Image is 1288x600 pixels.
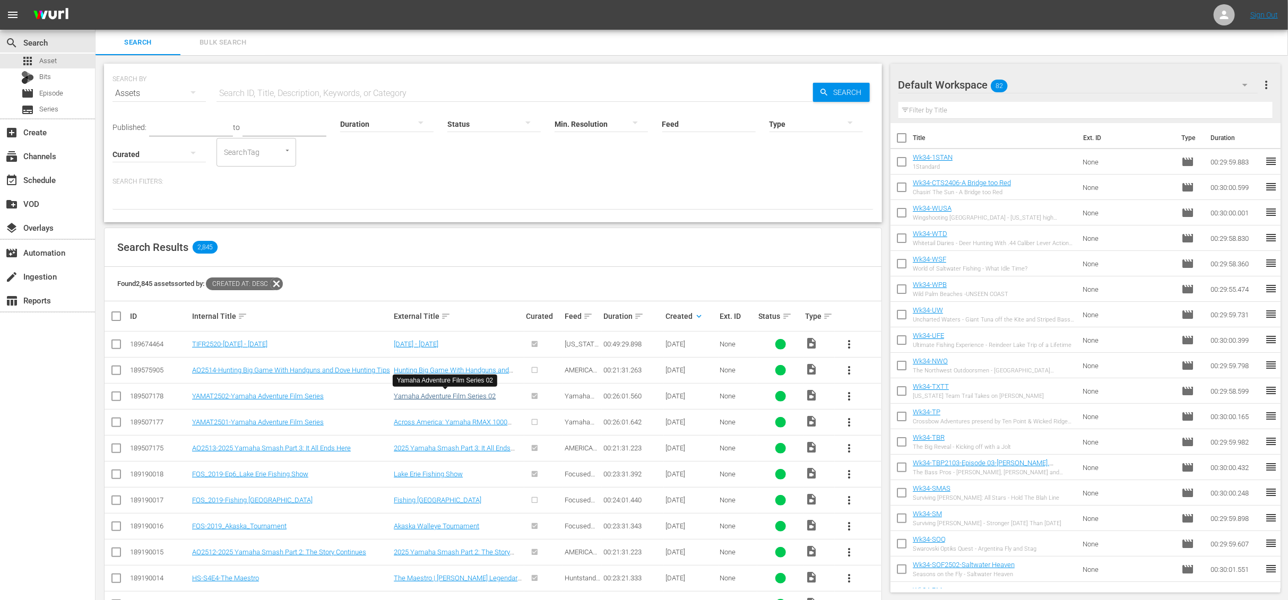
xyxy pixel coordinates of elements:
span: Video [805,519,818,532]
a: AO2513-2025 Yamaha Smash Part 3: It All Ends Here [192,444,351,452]
div: Ext. ID [720,312,756,320]
th: Duration [1204,123,1268,153]
span: reorder [1265,231,1277,244]
span: Focused Outdoors Promotions [565,496,600,520]
td: 00:29:55.474 [1206,276,1265,302]
div: [DATE] [665,444,716,452]
td: None [1078,480,1177,506]
span: Ingestion [5,271,18,283]
span: reorder [1265,537,1277,550]
div: Default Workspace [898,70,1258,100]
span: Search [102,37,174,49]
div: 189190018 [130,470,189,478]
span: Video [805,545,818,558]
span: Video [805,363,818,376]
span: Episode [1181,359,1194,372]
div: Internal Title [192,310,391,323]
span: reorder [1265,333,1277,346]
th: Type [1175,123,1204,153]
a: AO2514-Hunting Big Game With Handguns and Dove Hunting Tips [192,366,390,374]
span: Video [805,441,818,454]
span: Search [5,37,18,49]
a: Wk34-TP [913,408,940,416]
div: Created [665,310,716,323]
div: None [720,392,756,400]
span: Episode [39,88,63,99]
button: more_vert [836,410,862,435]
div: 189190015 [130,548,189,556]
span: more_vert [843,364,855,377]
a: Wk34-WSF [913,255,946,263]
span: Focused Outdoors Promotions [565,470,600,494]
div: None [720,340,756,348]
span: reorder [1265,435,1277,448]
span: more_vert [843,390,855,403]
td: None [1078,149,1177,175]
div: Surviving [PERSON_NAME]: All Stars - Hold The Blah Line [913,494,1059,501]
span: more_vert [843,572,855,585]
a: Wk34-RM [913,586,942,594]
a: TIFR2520-[DATE] - [DATE] [192,340,267,348]
span: Series [39,104,58,115]
div: 00:49:29.898 [603,340,662,348]
td: 00:30:00.248 [1206,480,1265,506]
div: ID [130,312,189,320]
span: reorder [1265,359,1277,371]
span: Episode [1181,410,1194,423]
div: [DATE] [665,392,716,400]
td: 00:29:59.731 [1206,302,1265,327]
span: sort [583,311,593,321]
button: more_vert [836,488,862,513]
div: [DATE] [665,574,716,582]
a: 2025 Yamaha Smash Part 2: The Story Continues [394,548,514,564]
span: Episode [1181,334,1194,346]
div: None [720,366,756,374]
span: reorder [1265,257,1277,269]
div: None [720,470,756,478]
span: Episode [1181,155,1194,168]
span: Episode [1181,461,1194,474]
div: None [720,496,756,504]
span: Episode [1181,486,1194,499]
th: Title [913,123,1077,153]
span: reorder [1265,410,1277,422]
a: The Maestro | [PERSON_NAME] Legendary Voice in [GEOGRAPHIC_DATA] Hunting [394,574,522,590]
span: Overlays [5,222,18,234]
span: reorder [1265,308,1277,320]
a: Sign Out [1250,11,1278,19]
a: AO2512-2025 Yamaha Smash Part 2: The Story Continues [192,548,366,556]
span: more_vert [843,520,855,533]
a: Wk34-NWO [913,357,948,365]
a: Wk34-CTS2406-A Bridge too Red [913,179,1011,187]
span: AMERICANA OUTDOORS PRESENTED BY [PERSON_NAME] [565,366,600,430]
div: 189190014 [130,574,189,582]
div: 189507178 [130,392,189,400]
div: External Title [394,310,523,323]
span: Published: [113,123,146,132]
span: to [233,123,240,132]
a: Wk34-WUSA [913,204,952,212]
span: reorder [1265,206,1277,219]
span: Episode [1181,563,1194,576]
a: Wk34-WTD [913,230,947,238]
div: 189507175 [130,444,189,452]
button: more_vert [836,384,862,409]
a: Wk34-SM [913,510,942,518]
span: more_vert [843,416,855,429]
span: Episode [1181,512,1194,525]
a: Wk34-SOQ [913,535,946,543]
div: [DATE] [665,548,716,556]
a: YAMAT2502-Yamaha Adventure Film Series [192,392,324,400]
span: Video [805,415,818,428]
span: keyboard_arrow_down [694,311,704,321]
span: Bits [39,72,51,82]
td: None [1078,200,1177,225]
button: Open [282,145,292,155]
a: Wk34-WPB [913,281,947,289]
div: Swarovski Optiks Quest - Argentina Fly and Stag [913,545,1036,552]
span: more_vert [843,468,855,481]
div: 00:21:31.263 [603,366,662,374]
div: [DATE] [665,470,716,478]
button: more_vert [836,436,862,461]
span: Video [805,337,818,350]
